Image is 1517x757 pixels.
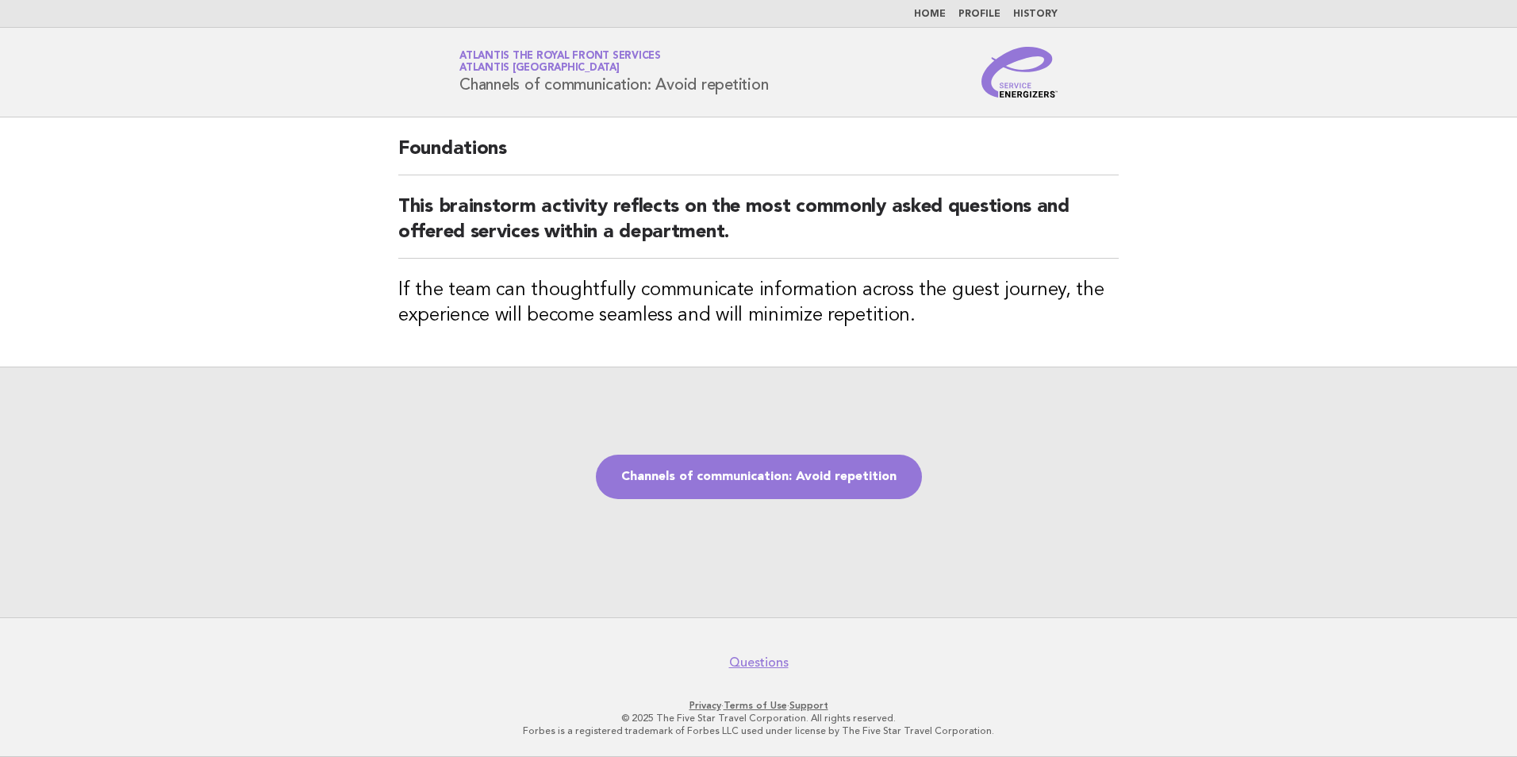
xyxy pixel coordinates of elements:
a: Profile [958,10,1000,19]
p: · · [273,699,1244,712]
h1: Channels of communication: Avoid repetition [459,52,768,93]
a: Home [914,10,946,19]
a: History [1013,10,1058,19]
span: Atlantis [GEOGRAPHIC_DATA] [459,63,620,74]
h2: This brainstorm activity reflects on the most commonly asked questions and offered services withi... [398,194,1119,259]
a: Atlantis The Royal Front ServicesAtlantis [GEOGRAPHIC_DATA] [459,51,661,73]
a: Privacy [689,700,721,711]
a: Questions [729,655,789,671]
h3: If the team can thoughtfully communicate information across the guest journey, the experience wil... [398,278,1119,329]
p: © 2025 The Five Star Travel Corporation. All rights reserved. [273,712,1244,724]
p: Forbes is a registered trademark of Forbes LLC used under license by The Five Star Travel Corpora... [273,724,1244,737]
a: Support [789,700,828,711]
img: Service Energizers [981,47,1058,98]
h2: Foundations [398,136,1119,175]
a: Channels of communication: Avoid repetition [596,455,922,499]
a: Terms of Use [724,700,787,711]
